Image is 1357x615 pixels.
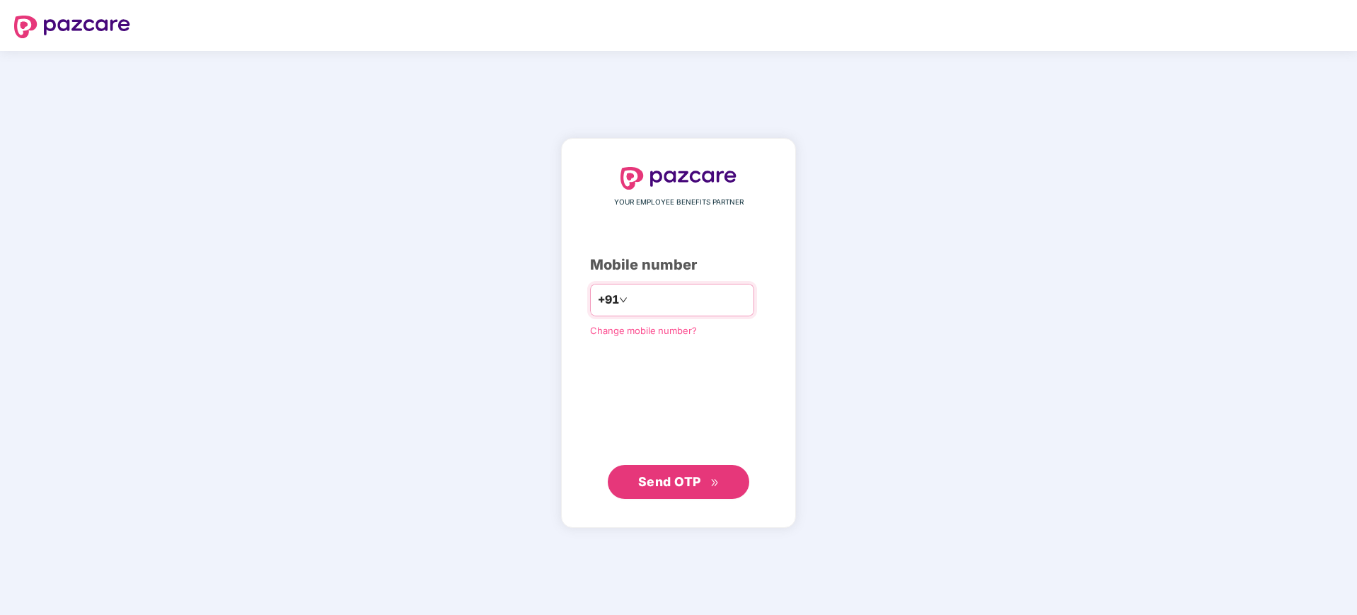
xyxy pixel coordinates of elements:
span: Send OTP [638,474,701,489]
a: Change mobile number? [590,325,697,336]
span: down [619,296,628,304]
div: Mobile number [590,254,767,276]
img: logo [14,16,130,38]
span: double-right [710,478,720,488]
button: Send OTPdouble-right [608,465,749,499]
span: +91 [598,291,619,309]
img: logo [620,167,737,190]
span: YOUR EMPLOYEE BENEFITS PARTNER [614,197,744,208]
